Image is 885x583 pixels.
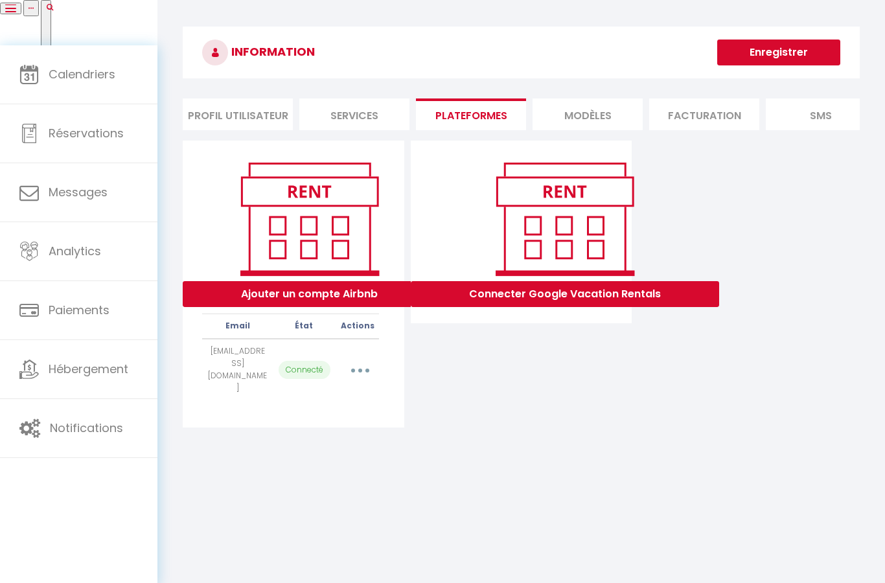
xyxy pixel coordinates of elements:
li: Plateformes [416,98,526,130]
span: Calendriers [49,66,115,82]
td: [EMAIL_ADDRESS][DOMAIN_NAME] [202,339,273,400]
button: Ajouter un compte Airbnb [183,281,436,307]
li: Services [299,98,409,130]
li: SMS [766,98,876,130]
span: Analytics [49,243,101,259]
th: Email [202,314,273,339]
p: Connecté [279,361,330,380]
h3: INFORMATION [183,27,860,78]
span: Messages [49,184,108,200]
li: MODÈLES [533,98,643,130]
button: Enregistrer [717,40,840,65]
span: Réservations [49,125,124,141]
li: Facturation [649,98,759,130]
img: rent.png [227,157,392,281]
span: Paiements [49,302,109,318]
th: Actions [335,314,379,339]
li: Profil Utilisateur [183,98,293,130]
th: État [273,314,335,339]
button: Connecter Google Vacation Rentals [411,281,719,307]
img: rent.png [482,157,647,281]
span: Notifications [50,420,123,436]
span: Hébergement [49,361,128,377]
